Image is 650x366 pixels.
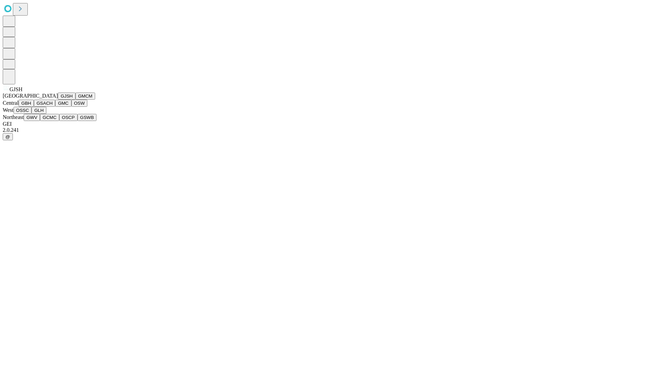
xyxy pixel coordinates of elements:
div: 2.0.241 [3,127,647,133]
button: GCMC [40,114,59,121]
span: Northeast [3,114,24,120]
span: [GEOGRAPHIC_DATA] [3,93,58,99]
span: GJSH [9,86,22,92]
span: West [3,107,14,113]
button: OSCP [59,114,78,121]
span: Central [3,100,19,106]
button: OSW [71,100,88,107]
span: @ [5,134,10,139]
button: GBH [19,100,34,107]
button: OSSC [14,107,32,114]
button: @ [3,133,13,140]
button: GMCM [75,93,95,100]
button: GLH [31,107,46,114]
div: GEI [3,121,647,127]
button: GJSH [58,93,75,100]
button: GSACH [34,100,55,107]
button: GSWB [78,114,97,121]
button: GMC [55,100,71,107]
button: GWV [24,114,40,121]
